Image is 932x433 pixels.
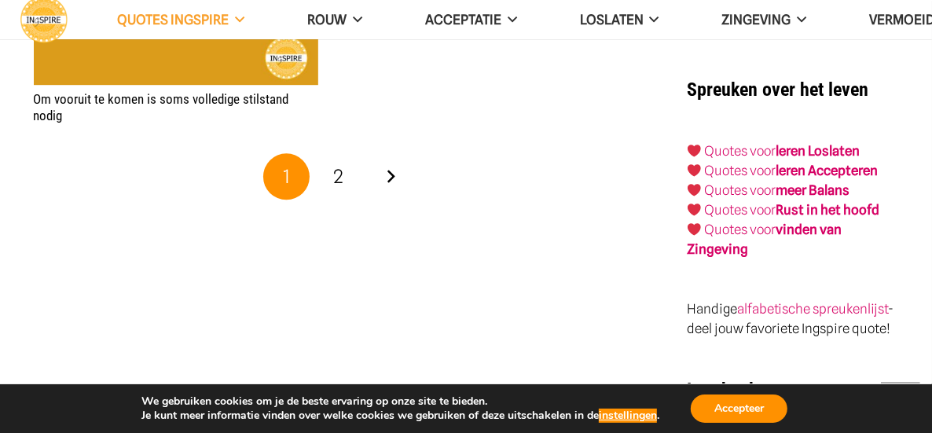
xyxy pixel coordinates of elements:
span: Pagina 1 [263,153,310,200]
p: We gebruiken cookies om je de beste ervaring op onze site te bieden. [141,394,659,409]
img: ❤ [688,203,701,216]
img: ❤ [688,144,701,157]
span: Loslaten [580,12,644,28]
img: ❤ [688,222,701,236]
p: Je kunt meer informatie vinden over welke cookies we gebruiken of deze uitschakelen in de . [141,409,659,423]
a: alfabetische spreukenlijst [737,301,888,317]
a: leren Loslaten [776,143,860,159]
strong: Leeshoek [687,379,758,401]
strong: vinden van Zingeving [687,222,842,257]
strong: Spreuken over het leven [687,79,868,101]
a: Terug naar top [881,382,920,421]
a: Quotes voorvinden van Zingeving [687,222,842,257]
strong: meer Balans [776,182,849,198]
button: instellingen [599,409,657,423]
a: Quotes voor [704,163,776,178]
a: Pagina 2 [315,153,362,200]
a: Quotes voorRust in het hoofd [704,202,879,218]
p: Handige - deel jouw favoriete Ingspire quote! [687,299,899,339]
a: Quotes voor [704,143,776,159]
a: Om vooruit te komen is soms volledige stilstand nodig [34,91,289,123]
strong: Rust in het hoofd [776,202,879,218]
span: 1 [283,165,290,188]
button: Accepteer [691,394,787,423]
img: ❤ [688,163,701,177]
a: leren Accepteren [776,163,878,178]
img: ❤ [688,183,701,196]
span: QUOTES INGSPIRE [117,12,229,28]
a: Quotes voormeer Balans [704,182,849,198]
span: Zingeving [721,12,791,28]
span: Acceptatie [425,12,501,28]
span: 2 [333,165,343,188]
span: ROUW [307,12,347,28]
